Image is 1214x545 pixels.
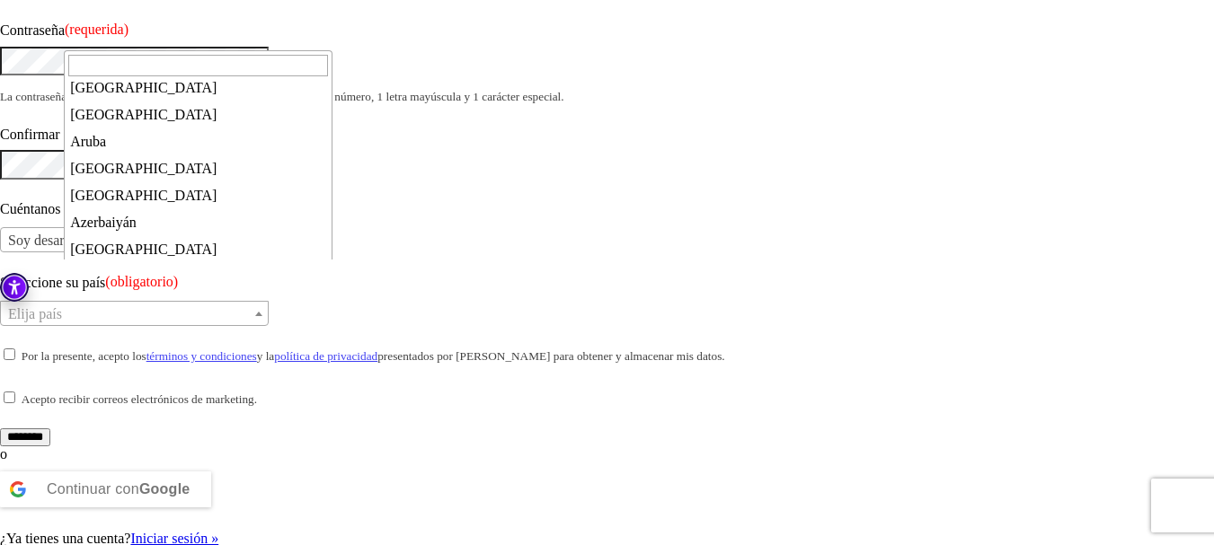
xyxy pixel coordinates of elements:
[70,188,217,203] font: [GEOGRAPHIC_DATA]
[70,242,217,257] font: [GEOGRAPHIC_DATA]
[70,215,137,230] font: Azerbaiyán
[274,349,377,363] a: política de privacidad
[257,349,275,363] font: y la
[65,22,128,37] font: (requerida)
[70,107,217,122] font: [GEOGRAPHIC_DATA]
[22,349,146,363] font: Por la presente, acepto los
[22,392,257,406] font: Acepto recibir correos electrónicos de marketing.
[8,306,62,321] font: Elija país
[70,80,217,95] font: [GEOGRAPHIC_DATA]
[70,161,217,176] font: [GEOGRAPHIC_DATA]
[4,391,15,403] input: Acepto recibir correos electrónicos de marketing.
[1,228,268,253] span: Soy desarrollador web/administrador de sitios
[47,481,139,497] font: Continuar con
[105,274,178,289] font: (obligatorio)
[70,134,106,149] font: Aruba
[139,481,191,497] font: Google
[146,349,257,363] a: términos y condiciones
[4,348,15,360] input: Por la presente, acepto lostérminos y condicionesy lapolítica de privacidadpresentados por [PERSO...
[8,233,272,248] font: Soy desarrollador web/administrador de sitios
[377,349,724,363] font: presentados por [PERSON_NAME] para obtener y almacenar mis datos.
